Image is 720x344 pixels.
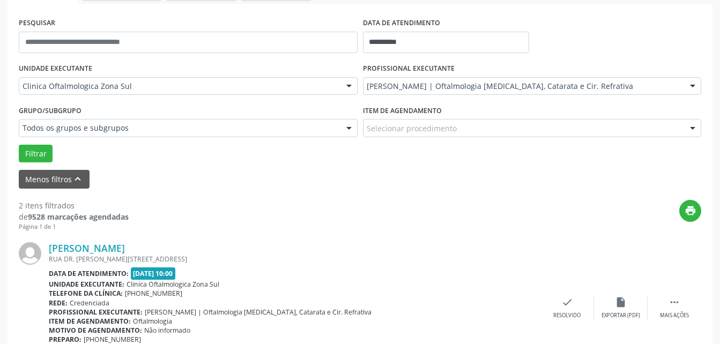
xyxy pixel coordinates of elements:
[49,255,540,264] div: RUA DR. [PERSON_NAME][STREET_ADDRESS]
[363,61,455,77] label: PROFISSIONAL EXECUTANTE
[145,308,372,317] span: [PERSON_NAME] | Oftalmologia [MEDICAL_DATA], Catarata e Cir. Refrativa
[19,102,81,119] label: Grupo/Subgrupo
[19,15,55,32] label: PESQUISAR
[367,123,457,134] span: Selecionar procedimento
[669,296,680,308] i: 
[363,15,440,32] label: DATA DE ATENDIMENTO
[72,173,84,185] i: keyboard_arrow_up
[685,205,696,216] i: print
[19,242,41,265] img: img
[363,102,442,119] label: Item de agendamento
[49,335,81,344] b: Preparo:
[19,222,129,231] div: Página 1 de 1
[660,312,689,319] div: Mais ações
[679,200,701,222] button: print
[367,81,680,92] span: [PERSON_NAME] | Oftalmologia [MEDICAL_DATA], Catarata e Cir. Refrativa
[19,200,129,211] div: 2 itens filtrados
[131,267,176,280] span: [DATE] 10:00
[49,269,129,278] b: Data de atendimento:
[19,170,90,189] button: Menos filtroskeyboard_arrow_up
[127,280,219,289] span: Clinica Oftalmologica Zona Sul
[49,242,125,254] a: [PERSON_NAME]
[19,145,53,163] button: Filtrar
[561,296,573,308] i: check
[553,312,581,319] div: Resolvido
[602,312,640,319] div: Exportar (PDF)
[19,61,92,77] label: UNIDADE EXECUTANTE
[144,326,190,335] span: Não informado
[49,317,131,326] b: Item de agendamento:
[84,335,141,344] span: [PHONE_NUMBER]
[28,212,129,222] strong: 9528 marcações agendadas
[125,289,182,298] span: [PHONE_NUMBER]
[23,81,336,92] span: Clinica Oftalmologica Zona Sul
[49,326,142,335] b: Motivo de agendamento:
[133,317,172,326] span: Oftalmologia
[49,298,68,308] b: Rede:
[49,308,143,317] b: Profissional executante:
[19,211,129,222] div: de
[23,123,336,133] span: Todos os grupos e subgrupos
[49,280,124,289] b: Unidade executante:
[70,298,109,308] span: Credenciada
[615,296,627,308] i: insert_drive_file
[49,289,123,298] b: Telefone da clínica:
